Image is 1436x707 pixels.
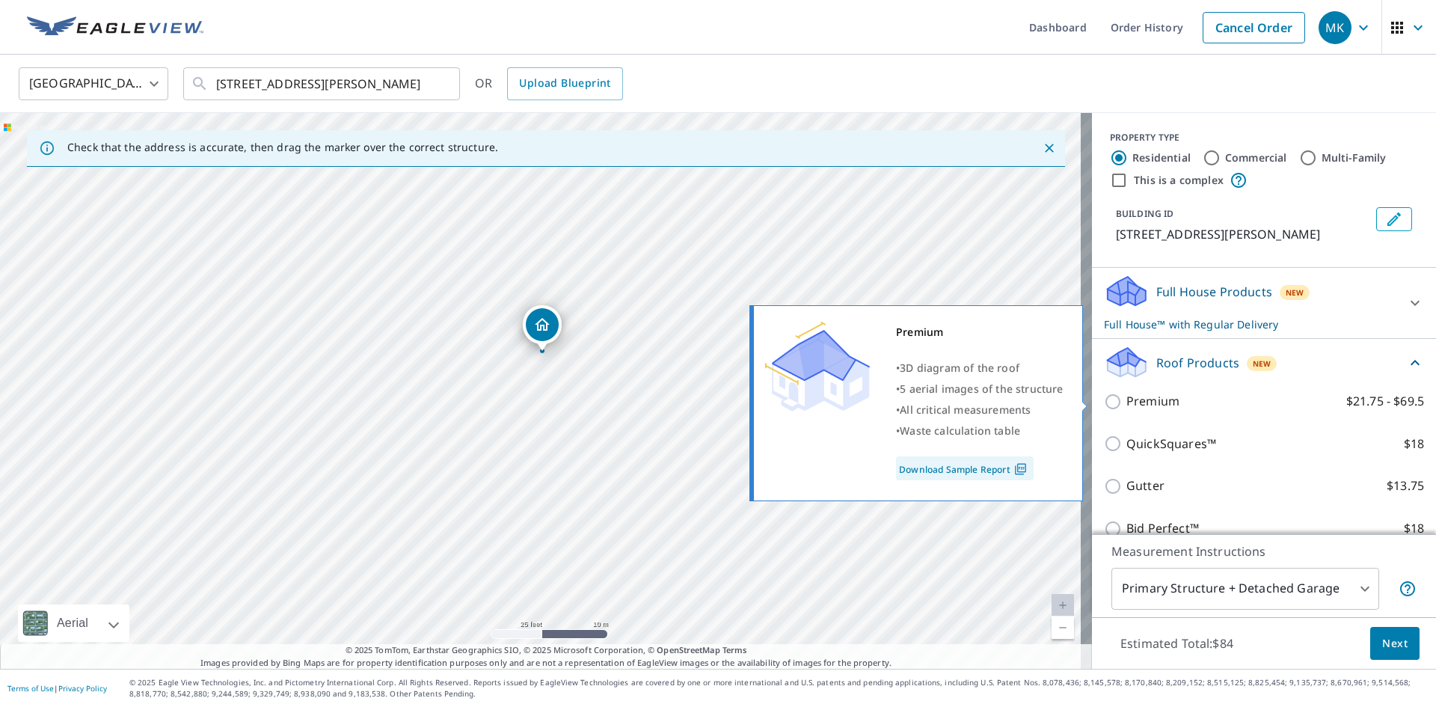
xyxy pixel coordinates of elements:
[1052,616,1074,639] a: Current Level 20, Zoom Out
[1116,225,1370,243] p: [STREET_ADDRESS][PERSON_NAME]
[896,322,1064,343] div: Premium
[216,63,429,105] input: Search by address or latitude-longitude
[657,644,719,655] a: OpenStreetMap
[1404,435,1424,453] p: $18
[1126,519,1199,538] p: Bid Perfect™
[1116,207,1173,220] p: BUILDING ID
[896,400,1064,420] div: •
[1010,462,1031,476] img: Pdf Icon
[1370,627,1420,661] button: Next
[1399,580,1417,598] span: Your report will include the primary structure and a detached garage if one exists.
[52,605,93,642] div: Aerial
[765,322,870,411] img: Premium
[1156,354,1239,372] p: Roof Products
[1052,594,1074,616] a: Current Level 20, Zoom In Disabled
[1104,316,1397,332] p: Full House™ with Regular Delivery
[1104,345,1424,380] div: Roof ProductsNew
[519,74,610,93] span: Upload Blueprint
[7,684,107,693] p: |
[1156,283,1272,301] p: Full House Products
[1126,477,1165,495] p: Gutter
[900,382,1063,396] span: 5 aerial images of the structure
[1322,150,1387,165] label: Multi-Family
[900,403,1031,417] span: All critical measurements
[1126,392,1179,411] p: Premium
[1225,150,1287,165] label: Commercial
[1382,634,1408,653] span: Next
[67,141,498,154] p: Check that the address is accurate, then drag the marker over the correct structure.
[1387,477,1424,495] p: $13.75
[1110,131,1418,144] div: PROPERTY TYPE
[1376,207,1412,231] button: Edit building 1
[896,379,1064,400] div: •
[1319,11,1351,44] div: MK
[722,644,747,655] a: Terms
[1286,287,1304,299] span: New
[507,67,622,100] a: Upload Blueprint
[523,305,562,352] div: Dropped pin, building 1, Residential property, 45 George St Taneytown, MD 21787
[475,67,623,100] div: OR
[18,605,129,642] div: Aerial
[896,358,1064,379] div: •
[7,683,54,694] a: Terms of Use
[346,644,747,657] span: © 2025 TomTom, Earthstar Geographics SIO, © 2025 Microsoft Corporation, ©
[896,456,1034,480] a: Download Sample Report
[58,683,107,694] a: Privacy Policy
[1253,358,1271,370] span: New
[1132,150,1191,165] label: Residential
[1126,435,1216,453] p: QuickSquares™
[1108,627,1245,660] p: Estimated Total: $84
[896,420,1064,441] div: •
[27,16,203,39] img: EV Logo
[1404,519,1424,538] p: $18
[1111,542,1417,560] p: Measurement Instructions
[1134,173,1224,188] label: This is a complex
[129,677,1429,700] p: © 2025 Eagle View Technologies, Inc. and Pictometry International Corp. All Rights Reserved. Repo...
[900,361,1019,375] span: 3D diagram of the roof
[1104,274,1424,332] div: Full House ProductsNewFull House™ with Regular Delivery
[1346,392,1424,411] p: $21.75 - $69.5
[900,423,1020,438] span: Waste calculation table
[1040,138,1059,158] button: Close
[1203,12,1305,43] a: Cancel Order
[1111,568,1379,610] div: Primary Structure + Detached Garage
[19,63,168,105] div: [GEOGRAPHIC_DATA]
